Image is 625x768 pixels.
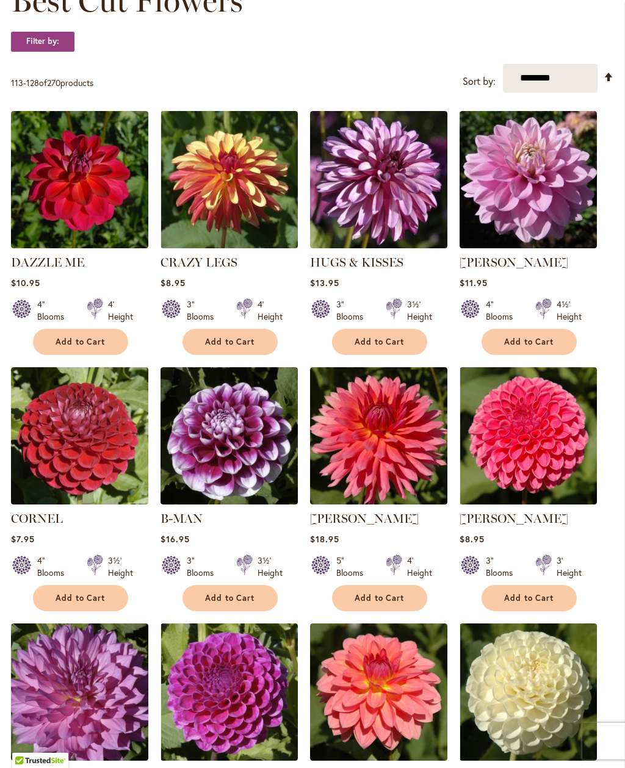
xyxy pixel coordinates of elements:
a: CRAZY LEGS [161,239,298,251]
span: $13.95 [310,277,339,289]
div: 4' Height [407,554,432,579]
span: $7.95 [11,533,35,545]
img: CORNEL [11,367,148,504]
div: 3" Blooms [187,554,222,579]
span: Add to Cart [355,593,405,603]
a: BRUSHSTROKES [11,752,148,763]
button: Add to Cart [33,585,128,611]
a: LINDY [310,495,447,507]
span: $10.95 [11,277,40,289]
a: CORNEL [11,495,148,507]
div: 4" Blooms [486,298,521,323]
img: B-MAN [161,367,298,504]
span: Add to Cart [205,593,255,603]
a: WHITE NETTIE [460,752,597,763]
span: Add to Cart [56,593,106,603]
div: 3' Height [557,554,582,579]
a: [PERSON_NAME] [310,511,419,526]
a: CRAZY LEGS [161,255,237,270]
span: Add to Cart [504,593,554,603]
a: DAZZLE ME [11,255,84,270]
button: Add to Cart [182,329,278,355]
span: Add to Cart [504,337,554,347]
a: REBECCA LYNN [460,495,597,507]
label: Sort by: [463,70,496,93]
img: WHITE NETTIE [460,623,597,761]
button: Add to Cart [482,329,577,355]
span: $8.95 [460,533,485,545]
button: Add to Cart [482,585,577,611]
span: Add to Cart [205,337,255,347]
img: DAZZLE ME [11,111,148,248]
div: 5" Blooms [336,554,371,579]
div: 3½' Height [108,554,133,579]
button: Add to Cart [182,585,278,611]
img: REBECCA LYNN [460,367,597,504]
a: CORNEL [11,511,63,526]
a: NIJINSKY [161,752,298,763]
div: 4' Height [258,298,283,323]
span: Add to Cart [56,337,106,347]
div: 3½' Height [407,298,432,323]
span: $8.95 [161,277,186,289]
p: - of products [11,73,93,93]
a: HUGS & KISSES [310,239,447,251]
a: B-MAN [161,511,203,526]
span: 270 [47,77,60,88]
strong: Filter by: [11,31,74,52]
div: 3" Blooms [336,298,371,323]
a: B-MAN [161,495,298,507]
div: 4' Height [108,298,133,323]
span: $16.95 [161,533,190,545]
a: HEATHER FEATHER [460,239,597,251]
img: NIJINSKY [161,623,298,761]
div: 4" Blooms [37,554,72,579]
span: $11.95 [460,277,488,289]
img: CRAZY LEGS [161,111,298,248]
a: DAZZLE ME [11,239,148,251]
div: 3½' Height [258,554,283,579]
span: 113 [11,77,23,88]
button: Add to Cart [33,329,128,355]
span: $18.95 [310,533,339,545]
button: Add to Cart [332,585,427,611]
img: LINDY [310,367,447,504]
img: HEATHER FEATHER [460,111,597,248]
span: 128 [26,77,39,88]
img: BRUSHSTROKES [11,623,148,761]
a: JITTERBUG [310,752,447,763]
a: [PERSON_NAME] [460,255,568,270]
img: HUGS & KISSES [310,111,447,248]
a: HUGS & KISSES [310,255,403,270]
a: [PERSON_NAME] [460,511,568,526]
img: JITTERBUG [310,623,447,761]
div: 3" Blooms [187,298,222,323]
span: Add to Cart [355,337,405,347]
div: 3" Blooms [486,554,521,579]
div: 4½' Height [557,298,582,323]
div: 4" Blooms [37,298,72,323]
iframe: Launch Accessibility Center [9,725,43,759]
button: Add to Cart [332,329,427,355]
